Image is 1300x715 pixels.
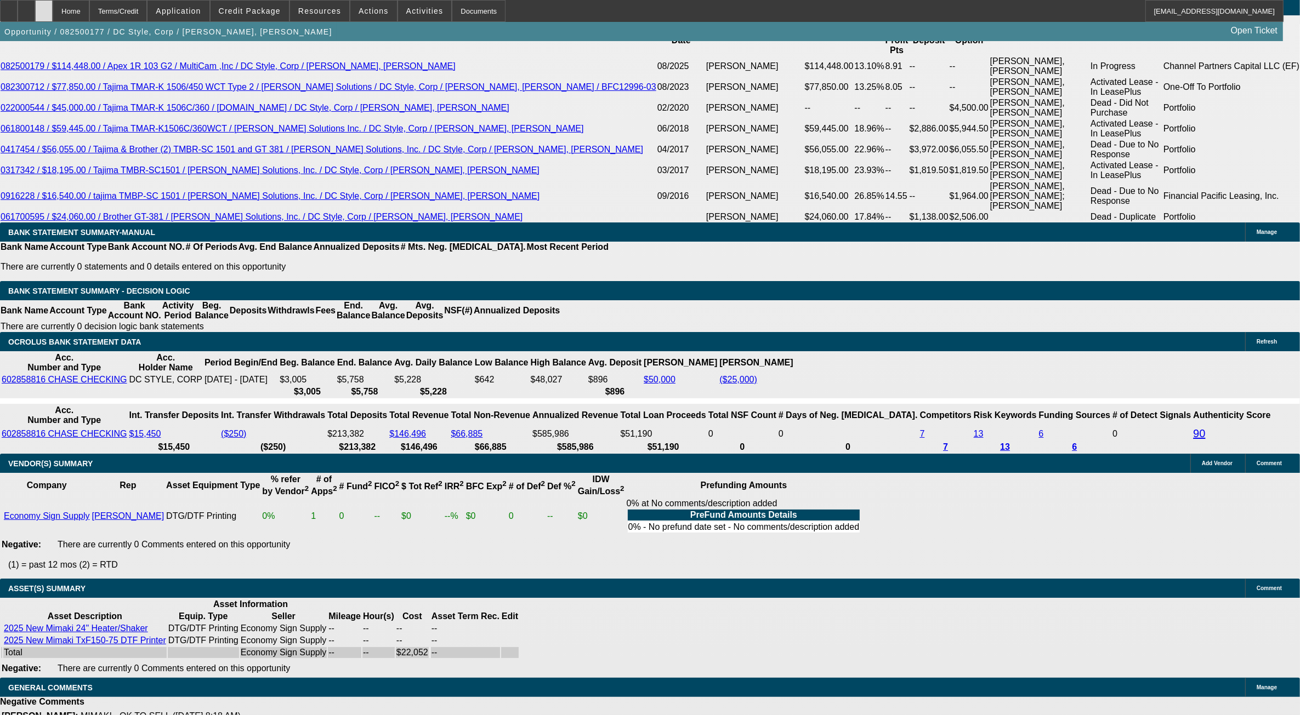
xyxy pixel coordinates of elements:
[328,647,361,658] td: --
[1227,21,1282,40] a: Open Ticket
[27,481,67,490] b: Company
[885,98,909,118] td: --
[708,442,777,453] th: 0
[541,479,545,488] sup: 2
[395,479,399,488] sup: 2
[394,374,473,385] td: $5,228
[438,479,442,488] sup: 2
[129,352,203,373] th: Acc. Holder Name
[156,7,201,15] span: Application
[162,300,195,321] th: Activity Period
[949,77,990,98] td: --
[804,211,854,222] td: $24,060.00
[220,405,326,426] th: Int. Transfer Withdrawals
[166,481,260,490] b: Asset Equipment Type
[327,405,388,426] th: Total Deposits
[315,300,336,321] th: Fees
[129,374,203,385] td: DC STYLE, CORP
[909,56,949,77] td: --
[166,498,260,534] td: DTG/DTF Printing
[1163,118,1300,139] td: Portfolio
[211,1,289,21] button: Credit Package
[657,118,706,139] td: 06/2018
[804,98,854,118] td: --
[909,77,949,98] td: --
[804,181,854,211] td: $16,540.00
[350,1,397,21] button: Actions
[389,429,426,438] a: $146,496
[2,540,41,549] b: Negative:
[221,429,246,438] a: ($250)
[1163,98,1300,118] td: Portfolio
[943,442,948,451] a: 7
[431,623,500,634] td: --
[701,481,787,490] b: Prefunding Amounts
[706,56,804,77] td: [PERSON_NAME]
[909,160,949,181] td: $1,819.50
[8,287,190,295] span: Bank Statement Summary - Decision Logic
[474,352,529,373] th: Low Balance
[396,635,429,646] td: --
[362,623,395,634] td: --
[279,386,335,397] th: $3,005
[2,663,41,673] b: Negative:
[620,484,624,493] sup: 2
[362,635,395,646] td: --
[339,482,372,491] b: # Fund
[949,181,990,211] td: $1,964.00
[271,611,296,621] b: Seller
[311,474,337,496] b: # of Apps
[909,118,949,139] td: $2,886.00
[473,300,560,321] th: Annualized Deposits
[8,459,93,468] span: VENDOR(S) SUMMARY
[327,427,388,441] td: $213,382
[373,498,400,534] td: --
[406,7,444,15] span: Activities
[502,479,506,488] sup: 2
[92,511,164,520] a: [PERSON_NAME]
[267,300,315,321] th: Withdrawls
[990,118,1090,139] td: [PERSON_NAME], [PERSON_NAME]
[973,405,1037,426] th: Risk Keywords
[508,498,546,534] td: 0
[706,98,804,118] td: [PERSON_NAME]
[690,510,797,519] b: PreFund Amounts Details
[530,374,587,385] td: $48,027
[620,427,707,441] td: $51,190
[363,611,394,621] b: Hour(s)
[1257,229,1277,235] span: Manage
[1090,98,1163,118] td: Dead - Did Not Purchase
[1090,211,1163,222] td: Dead - Duplicate
[1257,684,1277,690] span: Manage
[337,386,393,397] th: $5,758
[854,211,885,222] td: 17.84%
[1,124,584,133] a: 061800148 / $59,445.00 / Tajima TMAR-K1506C/360WCT / [PERSON_NAME] Solutions Inc. / DC Style, Cor...
[431,647,500,658] td: --
[1090,181,1163,211] td: Dead - Due to No Response
[451,405,531,426] th: Total Non-Revenue
[1,191,540,201] a: 0916228 / $16,540.00 / tajima TMBP-SC 1501 / [PERSON_NAME] Solutions, Inc. / DC Style, Corp / [PE...
[432,611,499,621] b: Asset Term Rec.
[1090,160,1163,181] td: Activated Lease - In LeasePlus
[8,228,155,237] span: BANK STATEMENT SUMMARY-MANUAL
[327,442,388,453] th: $213,382
[129,442,220,453] th: $15,450
[444,498,464,534] td: --%
[371,300,405,321] th: Avg. Balance
[58,663,290,673] span: There are currently 0 Comments entered on this opportunity
[532,442,618,453] th: $585,986
[466,482,507,491] b: BFC Exp
[401,498,443,534] td: $0
[220,442,326,453] th: ($250)
[909,211,949,222] td: $1,138.00
[262,498,309,534] td: 0%
[219,7,281,15] span: Credit Package
[1072,442,1077,451] a: 6
[305,484,309,493] sup: 2
[213,599,288,609] b: Asset Information
[298,7,341,15] span: Resources
[129,429,161,438] a: $15,450
[204,374,278,385] td: [DATE] - [DATE]
[657,56,706,77] td: 08/2025
[339,498,373,534] td: 0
